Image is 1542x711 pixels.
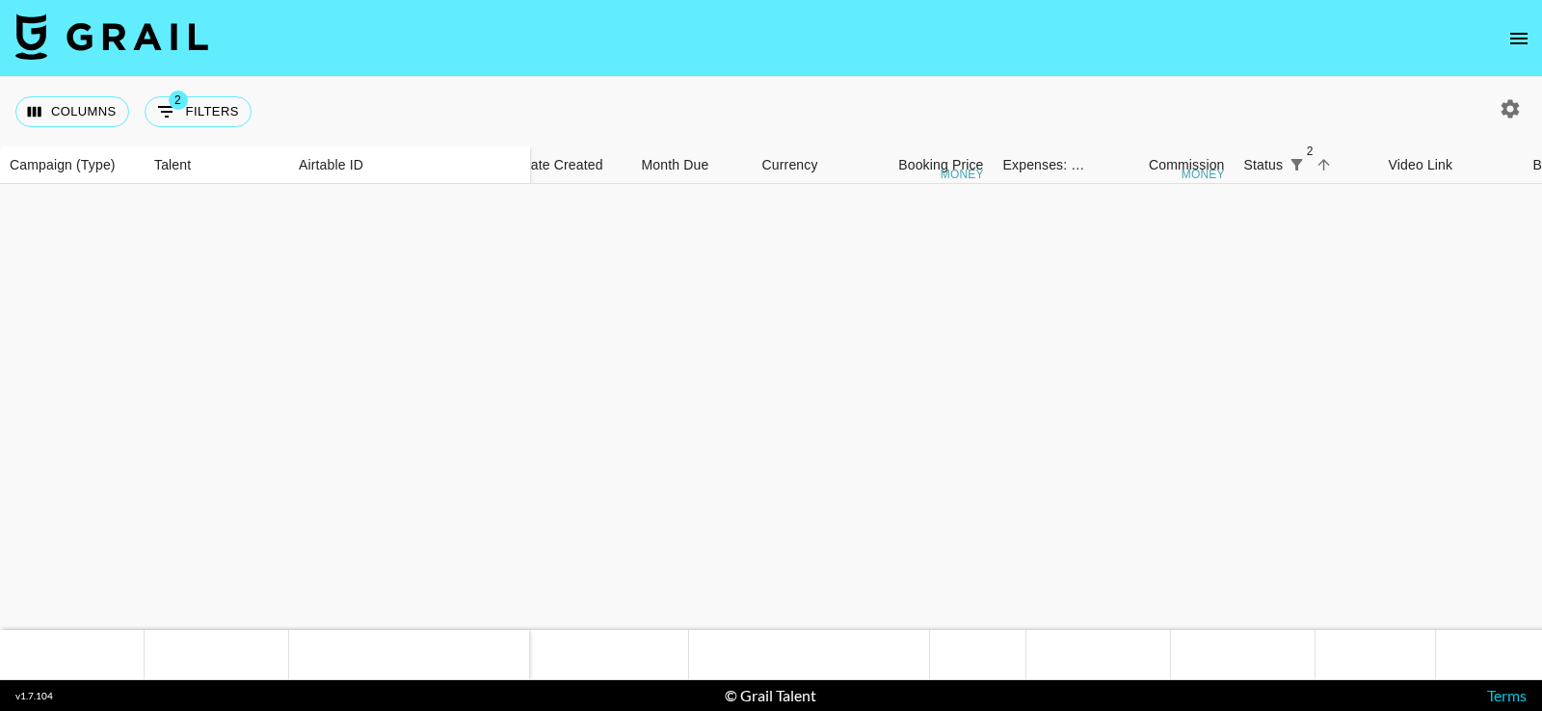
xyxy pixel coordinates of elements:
[289,146,530,184] div: Airtable ID
[1182,169,1225,180] div: money
[1235,146,1379,184] div: Status
[145,146,289,184] div: Talent
[512,146,632,184] div: Date Created
[15,96,129,127] button: Select columns
[1379,146,1524,184] div: Video Link
[1003,146,1086,184] div: Expenses: Remove Commission?
[642,146,709,184] div: Month Due
[521,146,603,184] div: Date Created
[299,146,363,184] div: Airtable ID
[898,146,983,184] div: Booking Price
[1500,19,1538,58] button: open drawer
[1244,146,1284,184] div: Status
[1310,151,1337,178] button: Sort
[1149,146,1225,184] div: Commission
[10,146,116,184] div: Campaign (Type)
[1283,151,1310,178] div: 2 active filters
[1283,151,1310,178] button: Show filters
[725,686,816,705] div: © Grail Talent
[1300,142,1319,161] span: 2
[1487,686,1527,704] a: Terms
[632,146,753,184] div: Month Due
[15,690,53,702] div: v 1.7.104
[169,91,188,110] span: 2
[154,146,191,184] div: Talent
[145,96,252,127] button: Show filters
[1389,146,1453,184] div: Video Link
[762,146,818,184] div: Currency
[994,146,1090,184] div: Expenses: Remove Commission?
[941,169,984,180] div: money
[753,146,849,184] div: Currency
[15,13,208,60] img: Grail Talent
